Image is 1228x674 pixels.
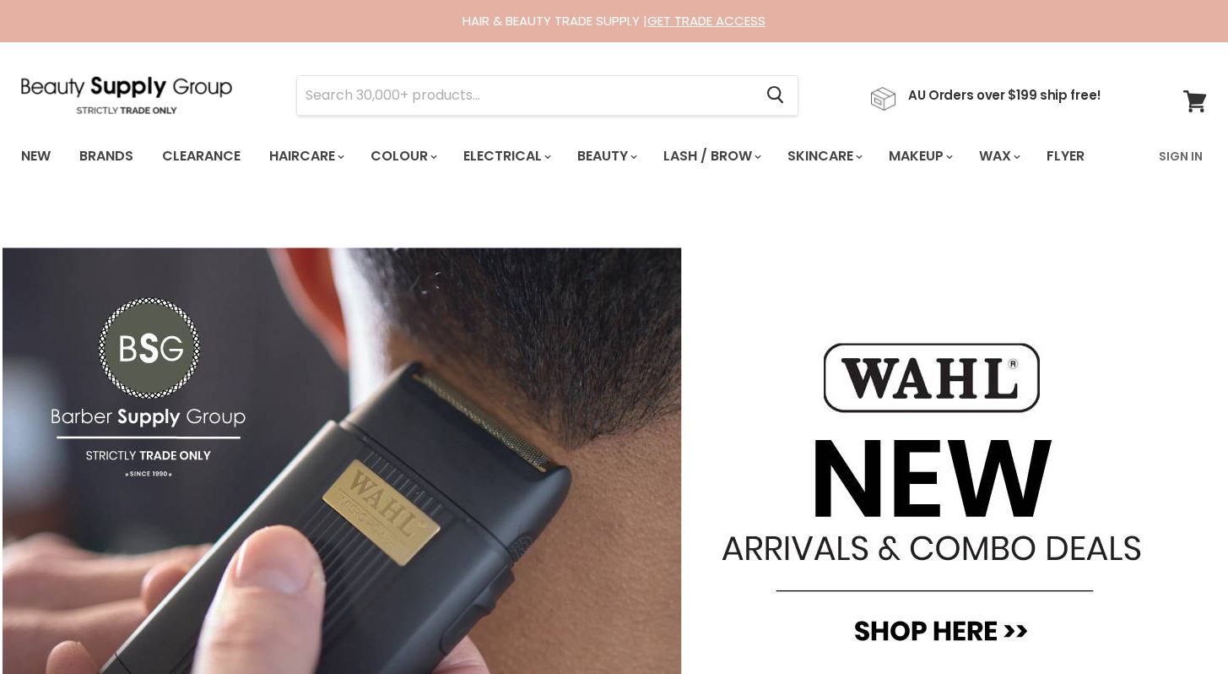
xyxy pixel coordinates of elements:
[149,139,253,174] a: Clearance
[297,76,753,115] input: Search
[775,139,873,174] a: Skincare
[647,12,765,30] a: GET TRADE ACCESS
[1034,139,1097,174] a: Flyer
[966,139,1031,174] a: Wax
[565,139,647,174] a: Beauty
[753,76,798,115] button: Search
[67,139,146,174] a: Brands
[451,139,561,174] a: Electrical
[8,139,63,174] a: New
[876,139,963,174] a: Makeup
[1149,139,1213,174] a: Sign In
[8,132,1123,181] ul: Main menu
[257,139,354,174] a: Haircare
[358,139,447,174] a: Colour
[1144,595,1211,657] iframe: Gorgias live chat messenger
[651,139,771,174] a: Lash / Brow
[296,75,798,116] form: Product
